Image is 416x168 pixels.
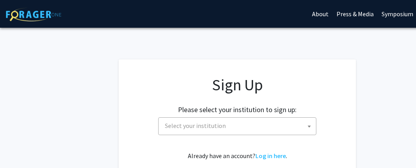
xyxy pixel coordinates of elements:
img: ForagerOne Logo [6,8,61,21]
span: Select your institution [162,118,316,134]
h1: Sign Up [134,75,340,94]
span: Select your institution [165,122,226,130]
a: Log in here [255,152,286,160]
span: Select your institution [158,117,316,135]
h2: Please select your institution to sign up: [178,105,297,114]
